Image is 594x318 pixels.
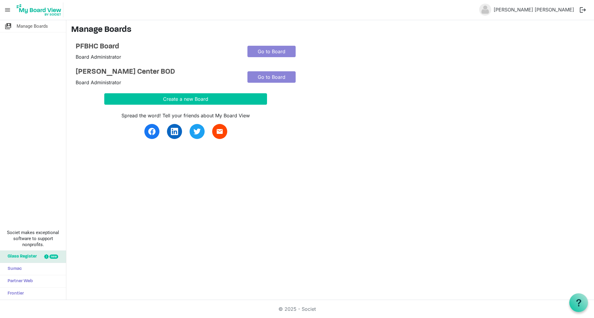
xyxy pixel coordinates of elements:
span: menu [2,4,13,16]
a: [PERSON_NAME] Center BOD [76,68,238,76]
img: no-profile-picture.svg [479,4,491,16]
img: twitter.svg [193,128,201,135]
a: email [212,124,227,139]
a: [PERSON_NAME] [PERSON_NAME] [491,4,577,16]
span: Manage Boards [17,20,48,32]
span: Board Administrator [76,79,121,85]
span: Partner Web [5,275,33,287]
h3: Manage Boards [71,25,589,35]
a: My Board View Logo [15,2,66,17]
div: new [49,255,58,259]
span: Sumac [5,263,22,275]
span: email [216,128,223,135]
button: Create a new Board [104,93,267,105]
span: Board Administrator [76,54,121,60]
img: linkedin.svg [171,128,178,135]
span: Societ makes exceptional software to support nonprofits. [3,230,63,248]
a: Go to Board [247,46,296,57]
img: facebook.svg [148,128,156,135]
span: Frontier [5,288,24,300]
span: switch_account [5,20,12,32]
div: Spread the word! Tell your friends about My Board View [104,112,267,119]
span: Glass Register [5,251,37,263]
a: PFBHC Board [76,42,238,51]
img: My Board View Logo [15,2,63,17]
a: Go to Board [247,71,296,83]
button: logout [577,4,589,16]
a: © 2025 - Societ [278,306,316,312]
